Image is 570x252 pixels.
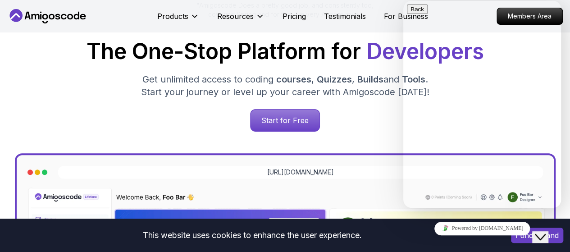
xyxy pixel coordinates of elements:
[7,41,563,62] h1: The One-Stop Platform for
[366,38,484,64] span: Developers
[403,1,561,208] iframe: chat widget
[402,74,425,85] span: Tools
[7,225,497,245] div: This website uses cookies to enhance the user experience.
[283,11,306,22] a: Pricing
[403,218,561,238] iframe: chat widget
[532,216,561,243] iframe: chat widget
[134,73,437,98] p: Get unlimited access to coding , , and . Start your journey or level up your career with Amigosco...
[317,74,352,85] span: Quizzes
[217,11,264,29] button: Resources
[157,11,199,29] button: Products
[276,74,311,85] span: courses
[384,11,428,22] a: For Business
[357,74,383,85] span: Builds
[157,11,188,22] p: Products
[267,168,334,177] a: [URL][DOMAIN_NAME]
[251,110,319,131] p: Start for Free
[324,11,366,22] a: Testimonials
[217,11,254,22] p: Resources
[250,109,320,132] a: Start for Free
